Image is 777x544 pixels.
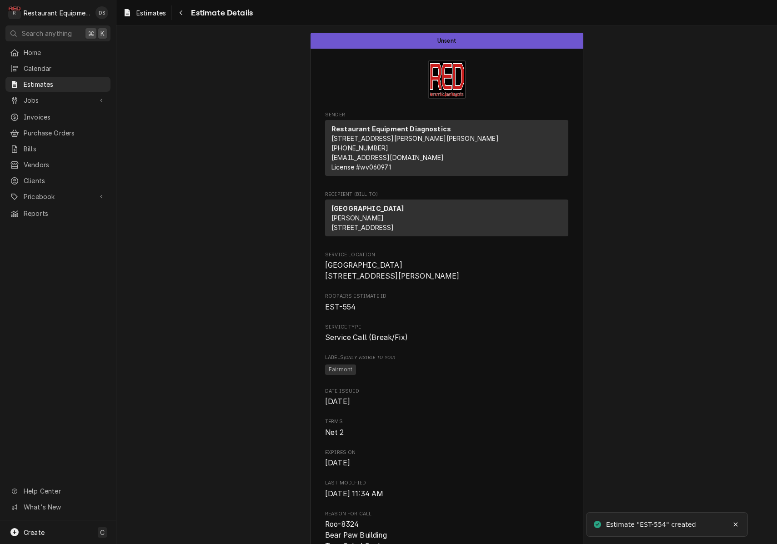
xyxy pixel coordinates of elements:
[188,7,253,19] span: Estimate Details
[24,48,106,57] span: Home
[325,459,350,467] span: [DATE]
[331,154,444,161] a: [EMAIL_ADDRESS][DOMAIN_NAME]
[24,80,106,89] span: Estimates
[119,5,170,20] a: Estimates
[325,489,383,498] span: [DATE] 11:34 AM
[325,191,568,198] span: Recipient (Bill To)
[325,251,568,282] div: Service Location
[606,520,697,529] div: Estimate "EST-554" created
[325,364,356,375] span: Fairmont
[331,135,499,142] span: [STREET_ADDRESS][PERSON_NAME][PERSON_NAME]
[325,418,568,425] span: Terms
[24,529,45,536] span: Create
[24,8,90,18] div: Restaurant Equipment Diagnostics
[24,192,92,201] span: Pricebook
[24,176,106,185] span: Clients
[325,111,568,119] span: Sender
[325,458,568,469] span: Expires On
[331,125,451,133] strong: Restaurant Equipment Diagnostics
[325,303,356,311] span: EST-554
[136,8,166,18] span: Estimates
[5,141,110,156] a: Bills
[325,302,568,313] span: Roopairs Estimate ID
[325,428,344,437] span: Net 2
[325,354,568,361] span: Labels
[325,510,568,518] span: Reason for Call
[5,110,110,125] a: Invoices
[325,200,568,240] div: Recipient (Bill To)
[5,206,110,221] a: Reports
[325,111,568,180] div: Estimate Sender
[24,209,106,218] span: Reports
[24,160,106,170] span: Vendors
[24,128,106,138] span: Purchase Orders
[5,25,110,41] button: Search anything⌘K
[325,427,568,438] span: Terms
[95,6,108,19] div: DS
[100,528,105,537] span: C
[325,260,568,281] span: Service Location
[8,6,21,19] div: R
[325,363,568,377] span: [object Object]
[100,29,105,38] span: K
[325,418,568,438] div: Terms
[437,38,456,44] span: Unsent
[325,388,568,407] div: Date Issued
[88,29,94,38] span: ⌘
[325,120,568,176] div: Sender
[24,486,105,496] span: Help Center
[325,293,568,312] div: Roopairs Estimate ID
[5,45,110,60] a: Home
[325,120,568,180] div: Sender
[331,205,404,212] strong: [GEOGRAPHIC_DATA]
[311,33,583,49] div: Status
[325,479,568,487] span: Last Modified
[24,502,105,512] span: What's New
[325,200,568,236] div: Recipient (Bill To)
[24,64,106,73] span: Calendar
[5,484,110,499] a: Go to Help Center
[5,125,110,140] a: Purchase Orders
[5,61,110,76] a: Calendar
[5,499,110,514] a: Go to What's New
[325,449,568,469] div: Expires On
[325,251,568,259] span: Service Location
[325,324,568,343] div: Service Type
[325,261,460,280] span: [GEOGRAPHIC_DATA] [STREET_ADDRESS][PERSON_NAME]
[22,29,72,38] span: Search anything
[325,354,568,376] div: [object Object]
[24,95,92,105] span: Jobs
[325,332,568,343] span: Service Type
[325,324,568,331] span: Service Type
[325,489,568,499] span: Last Modified
[5,93,110,108] a: Go to Jobs
[325,396,568,407] span: Date Issued
[95,6,108,19] div: Derek Stewart's Avatar
[174,5,188,20] button: Navigate back
[344,355,395,360] span: (Only Visible to You)
[325,479,568,499] div: Last Modified
[5,173,110,188] a: Clients
[5,157,110,172] a: Vendors
[5,77,110,92] a: Estimates
[331,163,391,171] span: License # wv060971
[331,144,388,152] a: [PHONE_NUMBER]
[325,293,568,300] span: Roopairs Estimate ID
[325,388,568,395] span: Date Issued
[24,112,106,122] span: Invoices
[325,333,408,342] span: Service Call (Break/Fix)
[5,189,110,204] a: Go to Pricebook
[325,397,350,406] span: [DATE]
[325,191,568,240] div: Estimate Recipient
[8,6,21,19] div: Restaurant Equipment Diagnostics's Avatar
[331,214,394,231] span: [PERSON_NAME] [STREET_ADDRESS]
[24,144,106,154] span: Bills
[428,60,466,99] img: Logo
[325,449,568,456] span: Expires On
